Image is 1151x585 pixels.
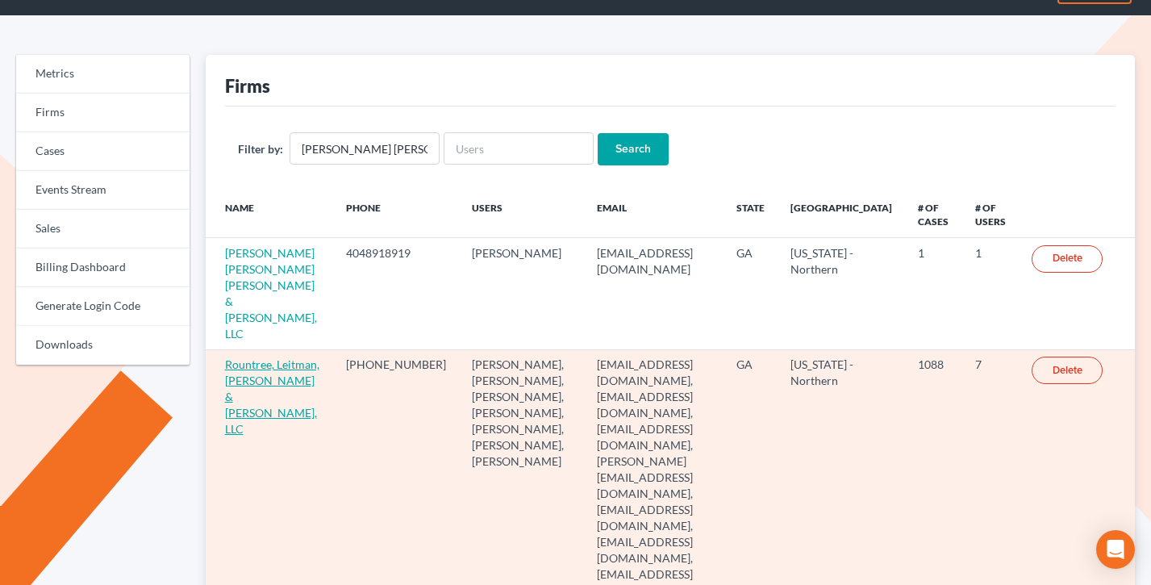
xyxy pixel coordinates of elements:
[16,326,190,365] a: Downloads
[962,191,1019,238] th: # of Users
[16,132,190,171] a: Cases
[905,238,961,349] td: 1
[16,249,190,287] a: Billing Dashboard
[598,133,669,165] input: Search
[459,238,584,349] td: [PERSON_NAME]
[16,94,190,132] a: Firms
[225,357,319,436] a: Rountree, Leitman, [PERSON_NAME] & [PERSON_NAME], LLC
[333,191,459,238] th: Phone
[16,55,190,94] a: Metrics
[905,191,961,238] th: # of Cases
[1032,245,1103,273] a: Delete
[1096,530,1135,569] div: Open Intercom Messenger
[16,210,190,249] a: Sales
[962,238,1019,349] td: 1
[459,191,584,238] th: Users
[1032,357,1103,384] a: Delete
[238,140,283,157] label: Filter by:
[333,238,459,349] td: 4048918919
[778,238,905,349] td: [US_STATE] - Northern
[16,287,190,326] a: Generate Login Code
[724,238,778,349] td: GA
[724,191,778,238] th: State
[778,191,905,238] th: [GEOGRAPHIC_DATA]
[584,238,724,349] td: [EMAIL_ADDRESS][DOMAIN_NAME]
[206,191,334,238] th: Name
[290,132,440,165] input: Firm Name
[225,74,270,98] div: Firms
[16,171,190,210] a: Events Stream
[225,246,317,341] a: [PERSON_NAME] [PERSON_NAME] [PERSON_NAME] & [PERSON_NAME], LLC
[444,132,594,165] input: Users
[584,191,724,238] th: Email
